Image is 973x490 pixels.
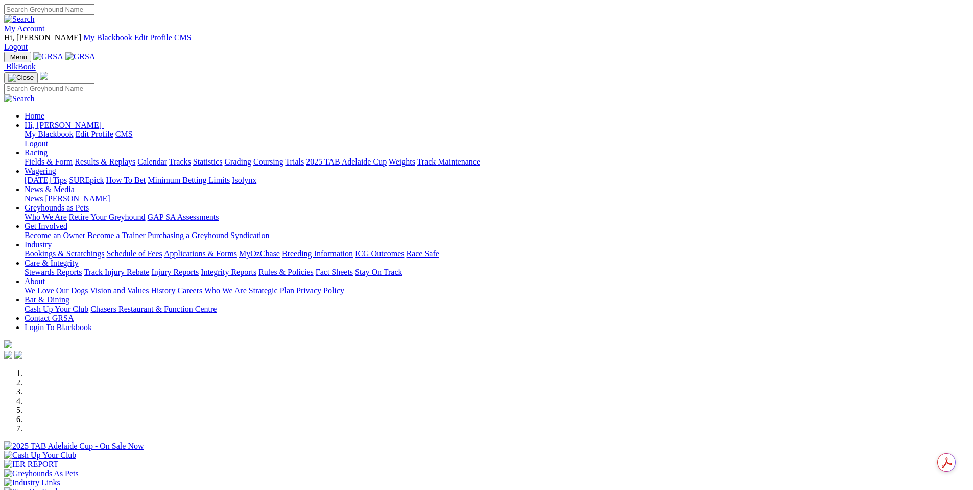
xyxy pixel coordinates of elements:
[4,33,81,42] span: Hi, [PERSON_NAME]
[25,157,969,167] div: Racing
[25,121,102,129] span: Hi, [PERSON_NAME]
[4,15,35,24] img: Search
[6,62,36,71] span: BlkBook
[25,194,969,203] div: News & Media
[25,249,104,258] a: Bookings & Scratchings
[4,460,58,469] img: IER REPORT
[25,314,74,322] a: Contact GRSA
[4,83,94,94] input: Search
[84,268,149,276] a: Track Injury Rebate
[25,268,969,277] div: Care & Integrity
[106,176,146,184] a: How To Bet
[25,121,104,129] a: Hi, [PERSON_NAME]
[239,249,280,258] a: MyOzChase
[4,340,12,348] img: logo-grsa-white.png
[25,176,969,185] div: Wagering
[76,130,113,138] a: Edit Profile
[137,157,167,166] a: Calendar
[25,185,75,194] a: News & Media
[4,94,35,103] img: Search
[25,139,48,148] a: Logout
[4,24,45,33] a: My Account
[25,111,44,120] a: Home
[90,305,217,313] a: Chasers Restaurant & Function Centre
[14,351,22,359] img: twitter.svg
[204,286,247,295] a: Who We Are
[225,157,251,166] a: Grading
[4,42,28,51] a: Logout
[25,203,89,212] a: Greyhounds as Pets
[282,249,353,258] a: Breeding Information
[25,167,56,175] a: Wagering
[253,157,283,166] a: Coursing
[69,176,104,184] a: SUREpick
[25,157,73,166] a: Fields & Form
[4,451,76,460] img: Cash Up Your Club
[177,286,202,295] a: Careers
[25,259,79,267] a: Care & Integrity
[4,4,94,15] input: Search
[83,33,132,42] a: My Blackbook
[25,231,85,240] a: Become an Owner
[25,130,74,138] a: My Blackbook
[115,130,133,138] a: CMS
[4,469,79,478] img: Greyhounds As Pets
[406,249,439,258] a: Race Safe
[25,295,69,304] a: Bar & Dining
[25,305,88,313] a: Cash Up Your Club
[148,213,219,221] a: GAP SA Assessments
[25,286,969,295] div: About
[8,74,34,82] img: Close
[4,351,12,359] img: facebook.svg
[87,231,146,240] a: Become a Trainer
[25,176,67,184] a: [DATE] Tips
[4,441,144,451] img: 2025 TAB Adelaide Cup - On Sale Now
[106,249,162,258] a: Schedule of Fees
[65,52,96,61] img: GRSA
[25,268,82,276] a: Stewards Reports
[201,268,256,276] a: Integrity Reports
[25,323,92,332] a: Login To Blackbook
[355,268,402,276] a: Stay On Track
[306,157,387,166] a: 2025 TAB Adelaide Cup
[232,176,256,184] a: Isolynx
[169,157,191,166] a: Tracks
[10,53,27,61] span: Menu
[417,157,480,166] a: Track Maintenance
[134,33,172,42] a: Edit Profile
[25,231,969,240] div: Get Involved
[4,33,969,52] div: My Account
[25,240,52,249] a: Industry
[4,72,38,83] button: Toggle navigation
[25,213,67,221] a: Who We Are
[25,286,88,295] a: We Love Our Dogs
[25,148,48,157] a: Racing
[164,249,237,258] a: Applications & Forms
[389,157,415,166] a: Weights
[25,194,43,203] a: News
[151,286,175,295] a: History
[285,157,304,166] a: Trials
[40,72,48,80] img: logo-grsa-white.png
[25,213,969,222] div: Greyhounds as Pets
[33,52,63,61] img: GRSA
[148,176,230,184] a: Minimum Betting Limits
[174,33,192,42] a: CMS
[4,52,31,62] button: Toggle navigation
[249,286,294,295] a: Strategic Plan
[25,277,45,286] a: About
[25,305,969,314] div: Bar & Dining
[193,157,223,166] a: Statistics
[69,213,146,221] a: Retire Your Greyhound
[25,222,67,230] a: Get Involved
[230,231,269,240] a: Syndication
[316,268,353,276] a: Fact Sheets
[4,62,36,71] a: BlkBook
[75,157,135,166] a: Results & Replays
[25,249,969,259] div: Industry
[258,268,314,276] a: Rules & Policies
[4,478,60,487] img: Industry Links
[25,130,969,148] div: Hi, [PERSON_NAME]
[45,194,110,203] a: [PERSON_NAME]
[148,231,228,240] a: Purchasing a Greyhound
